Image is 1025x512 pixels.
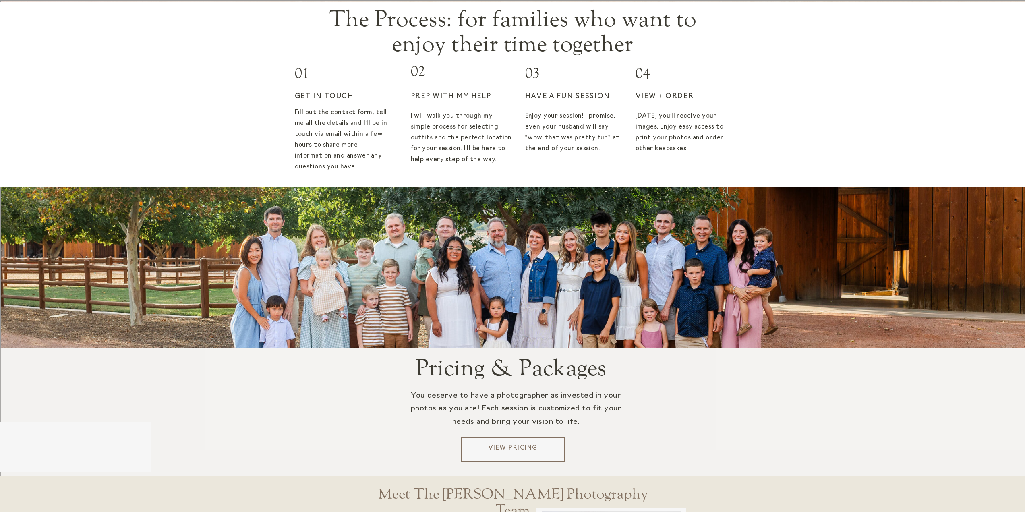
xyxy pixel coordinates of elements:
[636,91,737,104] p: View + Order
[3,32,1022,39] div: Options
[295,66,390,83] h3: 01
[525,66,621,87] h3: 03
[3,39,1022,47] div: Sign out
[367,486,659,496] a: Meet The [PERSON_NAME] Photography Team
[328,6,697,52] h2: The Process: for families who want to enjoy their time together
[295,91,396,104] p: Get in touch
[3,18,1022,25] div: Move To ...
[3,10,1022,18] div: Sort New > Old
[636,111,737,172] p: [DATE] you'll receive your images. Enjoy easy access to print your photos and order other keepsakes.
[525,111,627,172] p: Enjoy your session! I promise, even your husband will say "wow. that was pretty fun" at the end o...
[410,356,612,382] h2: Pricing & Packages
[3,3,1022,10] div: Sort A > Z
[525,91,627,104] p: Have a fun session
[3,25,1022,32] div: Delete
[3,54,1022,61] div: Move To ...
[399,390,633,441] p: You deserve to have a photographer as invested in your photos as you are! Each session is customi...
[464,444,561,456] a: View Pricing
[411,64,506,85] h3: 02
[411,111,512,176] p: I will walk you through my simple process for selecting outfits and the perfect location for your...
[3,47,1022,54] div: Rename
[295,107,396,172] p: Fill out the contact form, tell me all the details and I'll be in touch via email within a few ho...
[636,66,731,87] h3: 04
[411,91,512,104] p: Prep with my help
